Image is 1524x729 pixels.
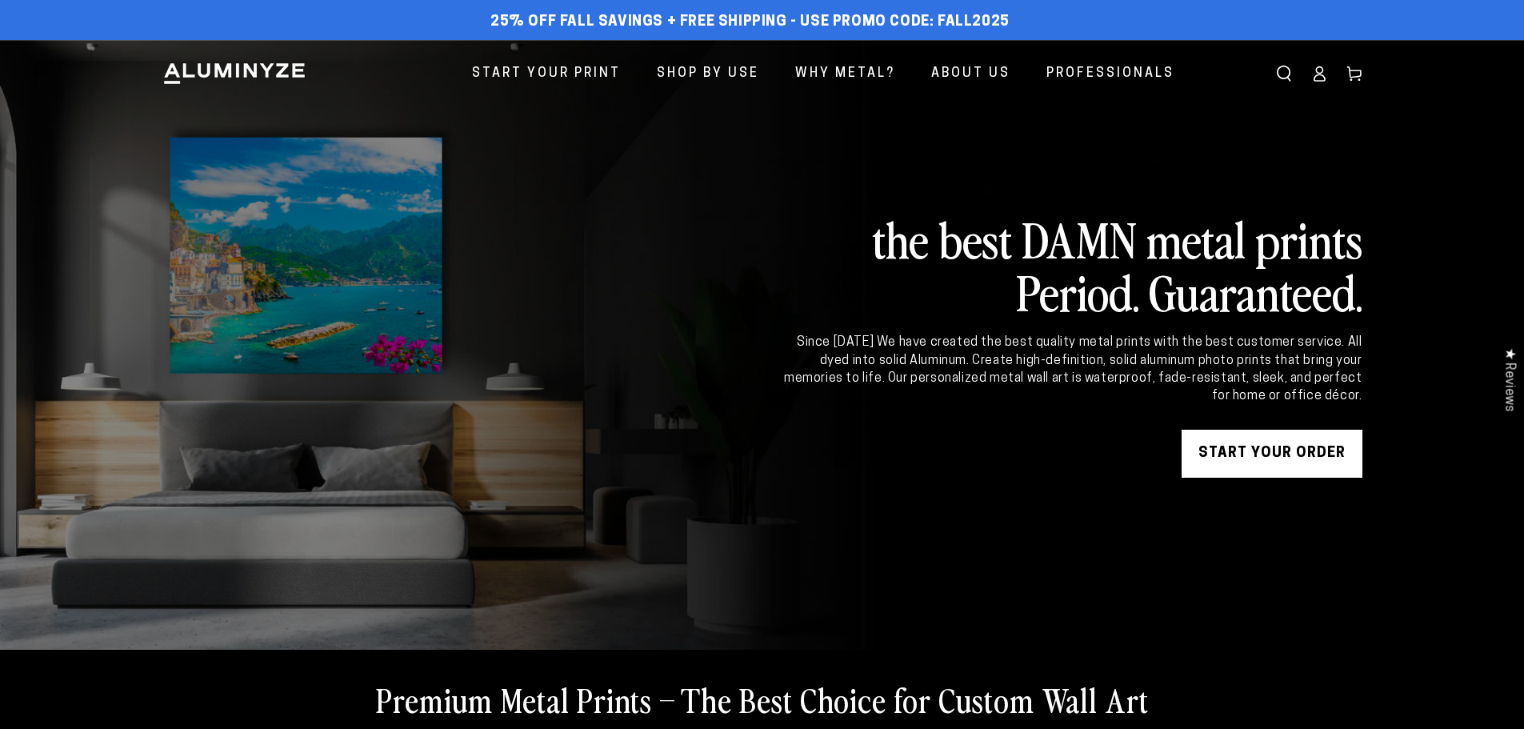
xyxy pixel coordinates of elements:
[645,53,771,95] a: Shop By Use
[460,53,633,95] a: Start Your Print
[657,62,759,86] span: Shop By Use
[931,62,1010,86] span: About Us
[782,212,1362,318] h2: the best DAMN metal prints Period. Guaranteed.
[472,62,621,86] span: Start Your Print
[919,53,1022,95] a: About Us
[376,679,1149,720] h2: Premium Metal Prints – The Best Choice for Custom Wall Art
[1266,56,1302,91] summary: Search our site
[1182,430,1362,478] a: START YOUR Order
[1034,53,1186,95] a: Professionals
[1046,62,1174,86] span: Professionals
[162,62,306,86] img: Aluminyze
[795,62,895,86] span: Why Metal?
[782,334,1362,406] div: Since [DATE] We have created the best quality metal prints with the best customer service. All dy...
[1494,335,1524,424] div: Click to open Judge.me floating reviews tab
[490,14,1010,31] span: 25% off FALL Savings + Free Shipping - Use Promo Code: FALL2025
[783,53,907,95] a: Why Metal?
